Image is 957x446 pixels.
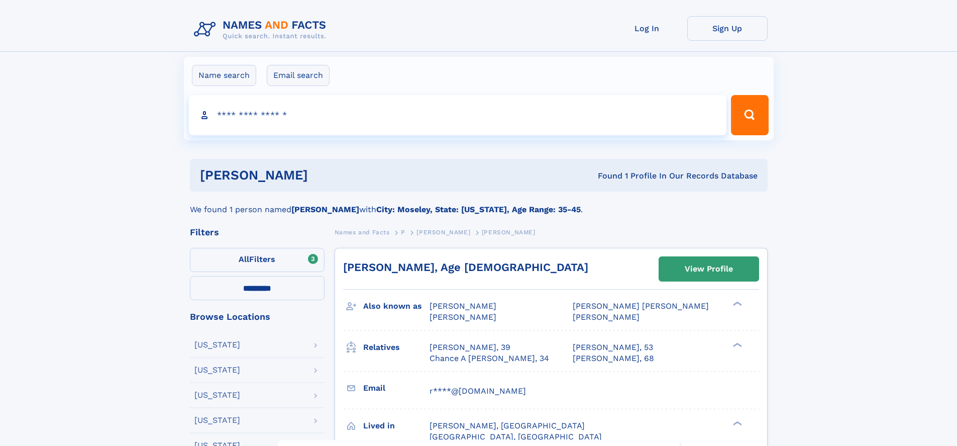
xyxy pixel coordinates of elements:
[194,416,240,424] div: [US_STATE]
[363,380,430,397] h3: Email
[416,226,470,238] a: [PERSON_NAME]
[363,339,430,356] h3: Relatives
[430,342,510,353] a: [PERSON_NAME], 39
[194,341,240,349] div: [US_STATE]
[401,226,405,238] a: P
[730,341,742,348] div: ❯
[190,248,325,272] label: Filters
[200,169,453,182] h1: [PERSON_NAME]
[401,229,405,236] span: P
[363,298,430,315] h3: Also known as
[267,65,330,86] label: Email search
[482,229,536,236] span: [PERSON_NAME]
[430,353,549,364] a: Chance A [PERSON_NAME], 34
[190,312,325,321] div: Browse Locations
[607,16,687,41] a: Log In
[573,353,654,364] a: [PERSON_NAME], 68
[190,192,768,216] div: We found 1 person named with .
[687,16,768,41] a: Sign Up
[430,312,496,322] span: [PERSON_NAME]
[189,95,727,135] input: search input
[573,312,640,322] span: [PERSON_NAME]
[291,205,359,214] b: [PERSON_NAME]
[343,261,588,274] a: [PERSON_NAME], Age [DEMOGRAPHIC_DATA]
[430,421,585,430] span: [PERSON_NAME], [GEOGRAPHIC_DATA]
[239,254,249,264] span: All
[335,226,390,238] a: Names and Facts
[194,391,240,399] div: [US_STATE]
[190,16,335,43] img: Logo Names and Facts
[416,229,470,236] span: [PERSON_NAME]
[659,257,759,281] a: View Profile
[363,417,430,434] h3: Lived in
[573,342,653,353] a: [PERSON_NAME], 53
[730,420,742,426] div: ❯
[430,301,496,311] span: [PERSON_NAME]
[376,205,581,214] b: City: Moseley, State: [US_STATE], Age Range: 35-45
[194,366,240,374] div: [US_STATE]
[685,257,733,281] div: View Profile
[190,228,325,237] div: Filters
[573,301,709,311] span: [PERSON_NAME] [PERSON_NAME]
[731,95,768,135] button: Search Button
[430,432,602,441] span: [GEOGRAPHIC_DATA], [GEOGRAPHIC_DATA]
[453,170,758,182] div: Found 1 Profile In Our Records Database
[192,65,256,86] label: Name search
[730,301,742,307] div: ❯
